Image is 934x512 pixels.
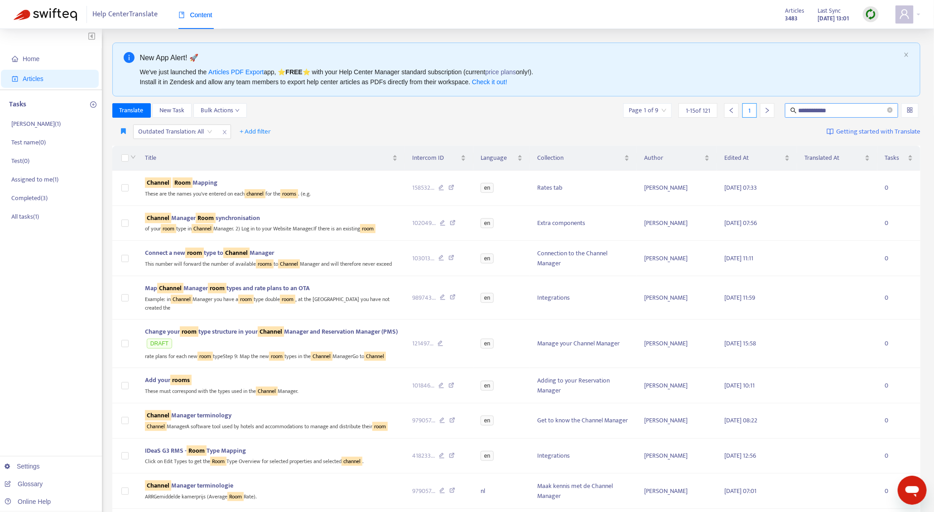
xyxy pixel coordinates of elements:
td: 0 [877,403,920,439]
span: DRAFT [147,339,172,349]
span: + Add filter [240,126,271,137]
span: Last Sync [818,6,841,16]
td: 0 [877,439,920,474]
sqkw: Channel [145,213,171,223]
span: Manager terminology [145,410,231,421]
td: Integrations [530,439,637,474]
span: 979057 ... [412,486,435,496]
td: Extra components [530,206,637,241]
td: Manage your Channel Manager [530,320,637,368]
td: 0 [877,241,920,276]
span: 158532 ... [412,183,434,193]
span: close [219,127,231,138]
span: Articles [23,75,43,82]
div: ARRGemiddelde kamerprijs (Average Rate). [145,491,398,501]
sqkw: Channel [157,283,183,293]
span: [DATE] 07:33 [724,182,757,193]
button: Translate [112,103,151,118]
span: en [481,218,494,228]
a: Glossary [5,480,43,488]
span: 121497 ... [412,339,433,349]
span: close-circle [887,107,893,113]
td: Rates tab [530,171,637,206]
strong: 3483 [785,14,798,24]
span: en [481,381,494,391]
td: nl [473,474,530,509]
div: 1 [742,103,757,118]
a: price plans [486,68,516,76]
button: Bulk Actionsdown [193,103,247,118]
sqkw: Room [187,445,207,456]
sqkw: rooms [170,375,192,385]
div: We've just launched the app, ⭐ ⭐️ with your Help Center Manager standard subscription (current on... [140,67,900,87]
sqkw: Channel [145,177,171,188]
td: 0 [877,171,920,206]
sqkw: Channel [171,295,193,304]
span: plus-circle [90,101,96,108]
span: [DATE] 11:11 [724,253,753,263]
span: Articles [785,6,804,16]
span: account-book [12,76,18,82]
sqkw: Channel [223,248,250,258]
p: Completed ( 3 ) [11,193,48,203]
span: home [12,56,18,62]
span: book [178,12,185,18]
p: Test ( 0 ) [11,156,29,166]
span: Home [23,55,39,62]
span: 418233 ... [412,451,435,461]
span: Intercom ID [412,153,459,163]
p: All tasks ( 1 ) [11,212,39,221]
div: of your type in Manager. 2) Log in to your Website Manager.If there is an existing [145,223,398,234]
span: info-circle [124,52,135,63]
span: Translated At [804,153,863,163]
span: [DATE] 07:56 [724,218,757,228]
span: Map Manager types and rate plans to an OTA [145,283,310,293]
span: close-circle [887,106,893,115]
sqkw: room [269,352,284,361]
sqkw: room [185,248,204,258]
span: [DATE] 11:59 [724,292,755,303]
a: Check it out! [472,78,507,86]
div: These must correspond with the types used in the Manager. [145,385,398,396]
td: 0 [877,474,920,509]
span: IDeaS G3 RMS - Type Mapping [145,445,246,456]
sqkw: channel [342,457,362,466]
td: [PERSON_NAME] [637,241,717,276]
a: Getting started with Translate [827,124,920,139]
span: Manager synchronisation [145,213,260,223]
img: image-link [827,128,834,135]
sqkw: channel [245,189,265,198]
span: [DATE] 15:58 [724,338,756,349]
span: [DATE] 12:56 [724,450,756,461]
sqkw: room [161,224,176,233]
div: rate plans for each new typeStep 9: Map the new types in the ManagerGo to [145,350,398,361]
img: Swifteq [14,8,77,21]
sqkw: Channel [192,224,213,233]
sqkw: rooms [256,259,274,268]
span: Help Center Translate [93,6,158,23]
span: Bulk Actions [201,105,240,115]
span: 979057 ... [412,416,435,426]
div: This number will forward the number of available to Manager and will therefore never exceed [145,258,398,268]
p: Assigned to me ( 1 ) [11,175,58,184]
span: Getting started with Translate [836,127,920,137]
sqkw: Room [227,492,244,501]
sqkw: room [372,422,388,431]
span: Change your type structure in your Manager and Reservation Manager (PMS) [145,326,398,337]
span: left [728,107,735,114]
span: Edited At [724,153,783,163]
span: [DATE] 08:22 [724,415,757,426]
th: Translated At [797,146,877,171]
span: Translate [120,105,144,115]
sqkw: Room [210,457,226,466]
sqkw: room [280,295,295,304]
td: [PERSON_NAME] [637,403,717,439]
th: Edited At [717,146,797,171]
td: Maak kennis met de Channel Manager [530,474,637,509]
span: en [481,293,494,303]
span: search [790,107,797,114]
p: Tasks [9,99,26,110]
span: Collection [537,153,622,163]
div: Example: in Manager you have a type double , at the [GEOGRAPHIC_DATA] you have not created the [145,293,398,312]
span: en [481,254,494,263]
